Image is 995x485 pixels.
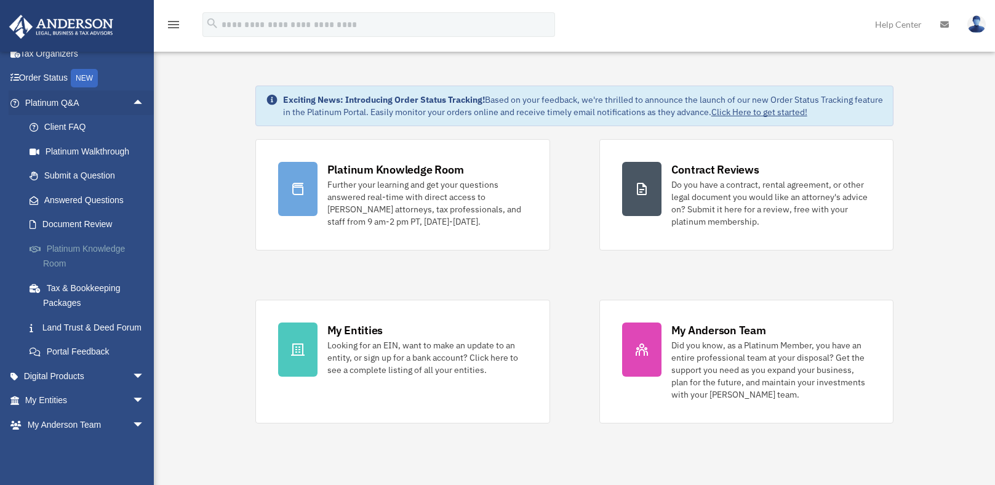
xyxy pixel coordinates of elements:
[17,212,163,237] a: Document Review
[132,437,157,462] span: arrow_drop_down
[17,164,163,188] a: Submit a Question
[327,178,527,228] div: Further your learning and get your questions answered real-time with direct access to [PERSON_NAM...
[711,106,807,118] a: Click Here to get started!
[17,139,163,164] a: Platinum Walkthrough
[671,162,759,177] div: Contract Reviews
[9,412,163,437] a: My Anderson Teamarrow_drop_down
[17,188,163,212] a: Answered Questions
[132,364,157,389] span: arrow_drop_down
[967,15,986,33] img: User Pic
[599,139,894,251] a: Contract Reviews Do you have a contract, rental agreement, or other legal document you would like...
[132,388,157,414] span: arrow_drop_down
[206,17,219,30] i: search
[6,15,117,39] img: Anderson Advisors Platinum Portal
[17,315,163,340] a: Land Trust & Deed Forum
[17,115,163,140] a: Client FAQ
[599,300,894,423] a: My Anderson Team Did you know, as a Platinum Member, you have an entire professional team at your...
[9,364,163,388] a: Digital Productsarrow_drop_down
[255,300,550,423] a: My Entities Looking for an EIN, want to make an update to an entity, or sign up for a bank accoun...
[255,139,550,251] a: Platinum Knowledge Room Further your learning and get your questions answered real-time with dire...
[327,339,527,376] div: Looking for an EIN, want to make an update to an entity, or sign up for a bank account? Click her...
[17,276,163,315] a: Tax & Bookkeeping Packages
[166,17,181,32] i: menu
[9,66,163,91] a: Order StatusNEW
[671,178,871,228] div: Do you have a contract, rental agreement, or other legal document you would like an attorney's ad...
[166,22,181,32] a: menu
[17,236,163,276] a: Platinum Knowledge Room
[327,323,383,338] div: My Entities
[132,90,157,116] span: arrow_drop_up
[283,94,485,105] strong: Exciting News: Introducing Order Status Tracking!
[671,323,766,338] div: My Anderson Team
[327,162,464,177] div: Platinum Knowledge Room
[9,437,163,462] a: My Documentsarrow_drop_down
[9,90,163,115] a: Platinum Q&Aarrow_drop_up
[283,94,884,118] div: Based on your feedback, we're thrilled to announce the launch of our new Order Status Tracking fe...
[71,69,98,87] div: NEW
[671,339,871,401] div: Did you know, as a Platinum Member, you have an entire professional team at your disposal? Get th...
[9,388,163,413] a: My Entitiesarrow_drop_down
[9,41,163,66] a: Tax Organizers
[132,412,157,438] span: arrow_drop_down
[17,340,163,364] a: Portal Feedback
